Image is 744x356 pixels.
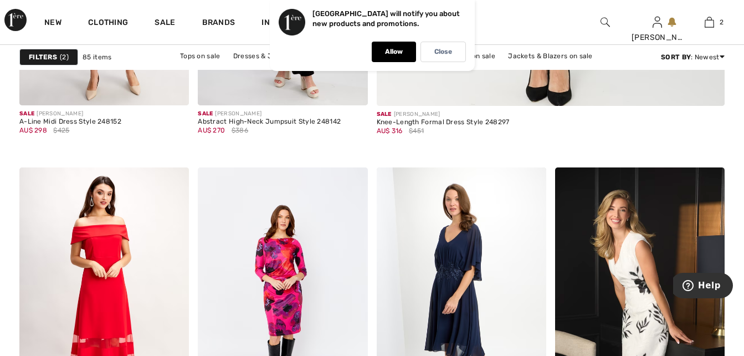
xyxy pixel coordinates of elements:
a: Brands [202,18,235,29]
span: Sale [377,111,392,118]
p: Close [434,48,452,56]
img: search the website [601,16,610,29]
div: [PERSON_NAME] [19,110,121,118]
div: Abstract High-Neck Jumpsuit Style 248142 [198,118,341,126]
span: $451 [409,126,424,136]
a: Jackets & Blazers on sale [502,49,598,63]
img: 1ère Avenue [4,9,27,31]
div: : Newest [661,52,725,62]
span: $386 [232,125,248,135]
span: $425 [53,125,69,135]
img: My Info [653,16,662,29]
a: Tops on sale [175,49,226,63]
a: Sign In [653,17,662,27]
span: AU$ 270 [198,126,225,134]
a: 2 [684,16,735,29]
div: Knee-Length Formal Dress Style 248297 [377,119,510,126]
div: A-Line Midi Dress Style 248152 [19,118,121,126]
strong: Filters [29,52,57,62]
div: [PERSON_NAME] [377,110,510,119]
img: My Bag [705,16,714,29]
span: Sale [19,110,34,117]
span: Inspiration [261,18,311,29]
a: Sale [155,18,175,29]
a: New [44,18,61,29]
span: 2 [60,52,69,62]
p: Allow [385,48,403,56]
a: Dresses & Jumpsuits on sale [228,49,333,63]
div: [PERSON_NAME] [198,110,341,118]
strong: Sort By [661,53,691,61]
span: Sale [198,110,213,117]
p: [GEOGRAPHIC_DATA] will notify you about new products and promotions. [312,9,460,28]
span: 2 [720,17,724,27]
span: AU$ 316 [377,127,403,135]
span: 85 items [83,52,111,62]
span: AU$ 298 [19,126,47,134]
div: [PERSON_NAME] [632,32,683,43]
iframe: Opens a widget where you can find more information [673,273,733,301]
a: Clothing [88,18,128,29]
